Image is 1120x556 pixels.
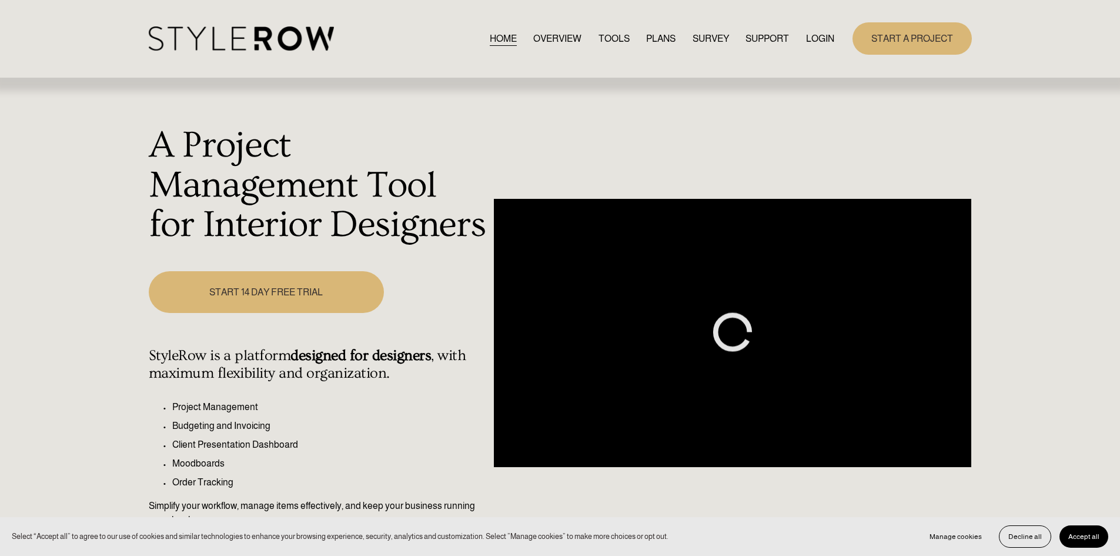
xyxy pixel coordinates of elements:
[172,457,488,471] p: Moodboards
[172,419,488,433] p: Budgeting and Invoicing
[149,271,384,313] a: START 14 DAY FREE TRIAL
[599,31,630,46] a: TOOLS
[745,32,789,46] span: SUPPORT
[999,525,1051,548] button: Decline all
[149,499,488,527] p: Simplify your workflow, manage items effectively, and keep your business running seamlessly.
[646,31,676,46] a: PLANS
[852,22,972,55] a: START A PROJECT
[533,31,581,46] a: OVERVIEW
[693,31,729,46] a: SURVEY
[172,475,488,490] p: Order Tracking
[745,31,789,46] a: folder dropdown
[149,126,488,245] h1: A Project Management Tool for Interior Designers
[806,31,834,46] a: LOGIN
[172,438,488,452] p: Client Presentation Dashboard
[149,347,488,382] h4: StyleRow is a platform , with maximum flexibility and organization.
[12,531,668,542] p: Select “Accept all” to agree to our use of cookies and similar technologies to enhance your brows...
[1059,525,1108,548] button: Accept all
[490,31,517,46] a: HOME
[930,532,982,541] span: Manage cookies
[172,400,488,414] p: Project Management
[290,347,431,364] strong: designed for designers
[1068,532,1099,541] span: Accept all
[149,26,334,51] img: StyleRow
[1008,532,1042,541] span: Decline all
[921,525,991,548] button: Manage cookies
